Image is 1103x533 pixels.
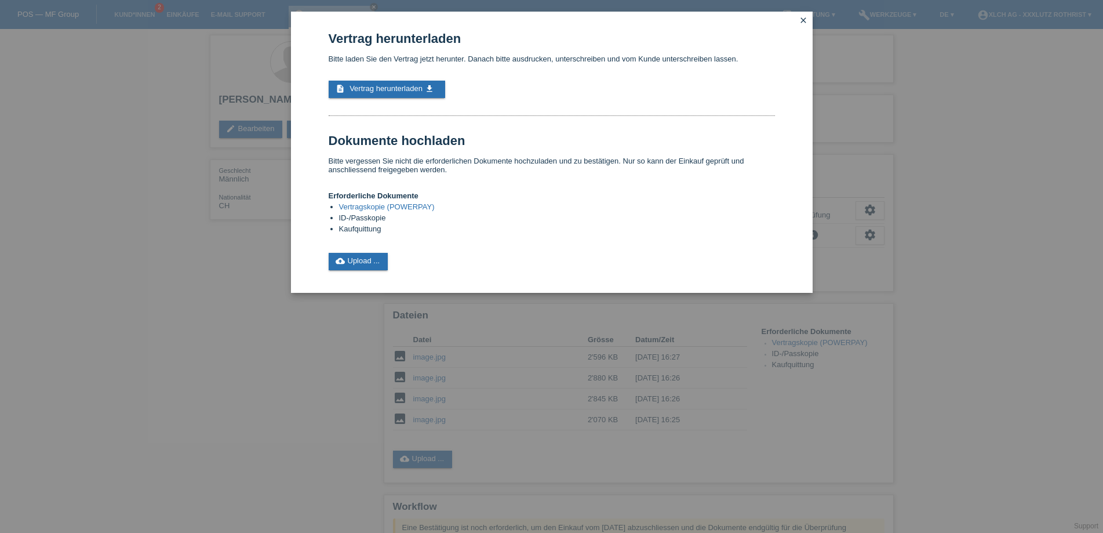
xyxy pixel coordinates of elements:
a: Vertragskopie (POWERPAY) [339,202,435,211]
i: close [799,16,808,25]
span: Vertrag herunterladen [350,84,423,93]
h4: Erforderliche Dokumente [329,191,775,200]
i: description [336,84,345,93]
a: description Vertrag herunterladen get_app [329,81,445,98]
p: Bitte laden Sie den Vertrag jetzt herunter. Danach bitte ausdrucken, unterschreiben und vom Kunde... [329,55,775,63]
li: ID-/Passkopie [339,213,775,224]
a: close [796,14,811,28]
h1: Vertrag herunterladen [329,31,775,46]
p: Bitte vergessen Sie nicht die erforderlichen Dokumente hochzuladen und zu bestätigen. Nur so kann... [329,157,775,174]
h1: Dokumente hochladen [329,133,775,148]
i: get_app [425,84,434,93]
li: Kaufquittung [339,224,775,235]
a: cloud_uploadUpload ... [329,253,388,270]
i: cloud_upload [336,256,345,266]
